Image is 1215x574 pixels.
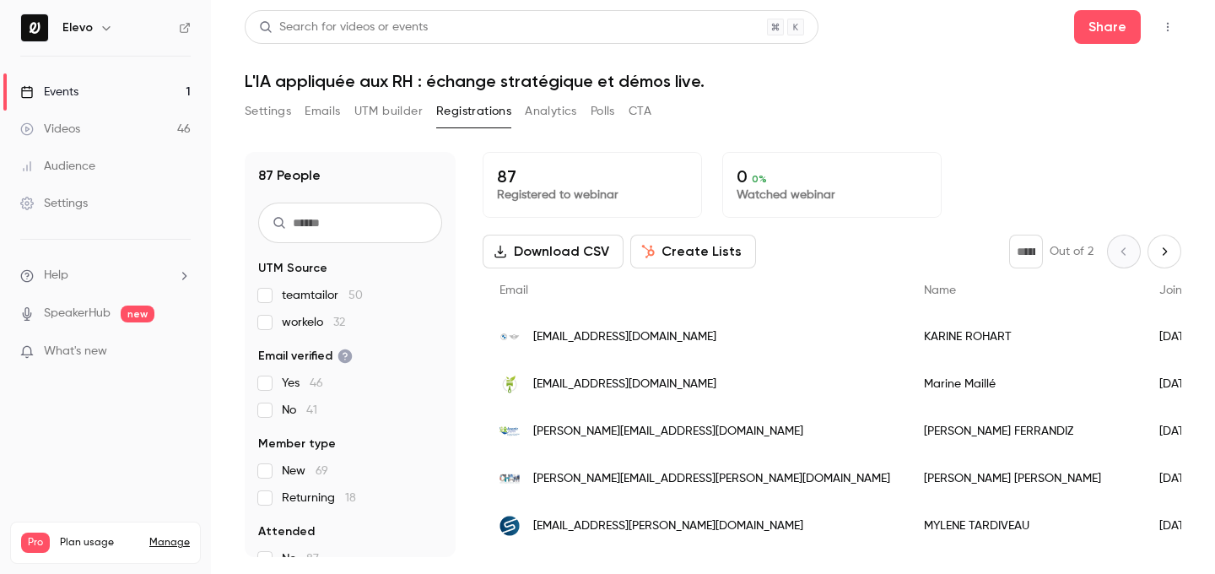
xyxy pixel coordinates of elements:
[345,492,356,504] span: 18
[533,423,803,441] span: [PERSON_NAME][EMAIL_ADDRESS][DOMAIN_NAME]
[533,470,890,488] span: [PERSON_NAME][EMAIL_ADDRESS][PERSON_NAME][DOMAIN_NAME]
[907,313,1142,360] div: KARINE ROHART
[282,550,319,567] span: No
[20,121,80,138] div: Videos
[1159,284,1212,296] span: Join date
[62,19,93,36] h6: Elevo
[499,516,520,536] img: solem.fr
[591,98,615,125] button: Polls
[245,98,291,125] button: Settings
[282,490,356,506] span: Returning
[436,98,511,125] button: Registrations
[497,166,688,187] p: 87
[21,14,48,41] img: Elevo
[121,306,154,322] span: new
[44,343,107,360] span: What's new
[21,533,50,553] span: Pro
[149,536,190,550] a: Manage
[630,235,756,268] button: Create Lists
[752,173,767,185] span: 0 %
[737,166,927,187] p: 0
[60,536,139,550] span: Plan usage
[737,187,927,203] p: Watched webinar
[354,98,423,125] button: UTM builder
[499,327,520,347] img: indigo.net.bmw.fr
[907,502,1142,550] div: MYLENE TARDIVEAU
[499,468,520,489] img: cham-savoie.fr
[499,421,520,441] img: avenirapei.org
[245,71,1181,91] h1: L'IA appliquée aux RH : échange stratégique et démos live.
[20,84,78,100] div: Events
[20,267,191,284] li: help-dropdown-opener
[497,187,688,203] p: Registered to webinar
[306,553,319,565] span: 87
[258,348,353,365] span: Email verified
[1050,243,1093,260] p: Out of 2
[282,375,323,392] span: Yes
[44,267,68,284] span: Help
[1074,10,1141,44] button: Share
[533,517,803,535] span: [EMAIL_ADDRESS][PERSON_NAME][DOMAIN_NAME]
[259,19,428,36] div: Search for videos or events
[258,165,321,186] h1: 87 People
[483,235,624,268] button: Download CSV
[258,260,327,277] span: UTM Source
[282,463,328,479] span: New
[316,465,328,477] span: 69
[629,98,651,125] button: CTA
[258,436,336,452] span: Member type
[306,404,317,416] span: 41
[348,290,363,301] span: 50
[499,284,528,296] span: Email
[258,523,315,540] span: Attended
[305,98,340,125] button: Emails
[310,377,323,389] span: 46
[20,158,95,175] div: Audience
[924,284,956,296] span: Name
[282,402,317,419] span: No
[44,305,111,322] a: SpeakerHub
[333,317,345,328] span: 32
[533,376,716,393] span: [EMAIL_ADDRESS][DOMAIN_NAME]
[20,195,88,212] div: Settings
[533,328,716,346] span: [EMAIL_ADDRESS][DOMAIN_NAME]
[525,98,577,125] button: Analytics
[282,314,345,331] span: workelo
[282,287,363,304] span: teamtailor
[907,360,1142,408] div: Marine Maillé
[499,374,520,394] img: opisto.com
[1147,235,1181,268] button: Next page
[907,408,1142,455] div: [PERSON_NAME] FERRANDIZ
[907,455,1142,502] div: [PERSON_NAME] [PERSON_NAME]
